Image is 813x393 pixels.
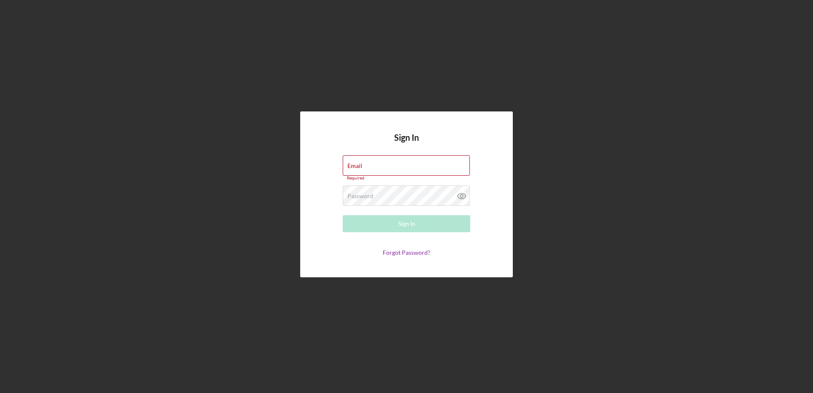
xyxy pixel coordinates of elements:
div: Sign In [398,215,415,232]
a: Forgot Password? [383,249,430,256]
label: Password [347,193,373,199]
div: Required [343,176,470,181]
label: Email [347,162,362,169]
h4: Sign In [394,133,419,155]
button: Sign In [343,215,470,232]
